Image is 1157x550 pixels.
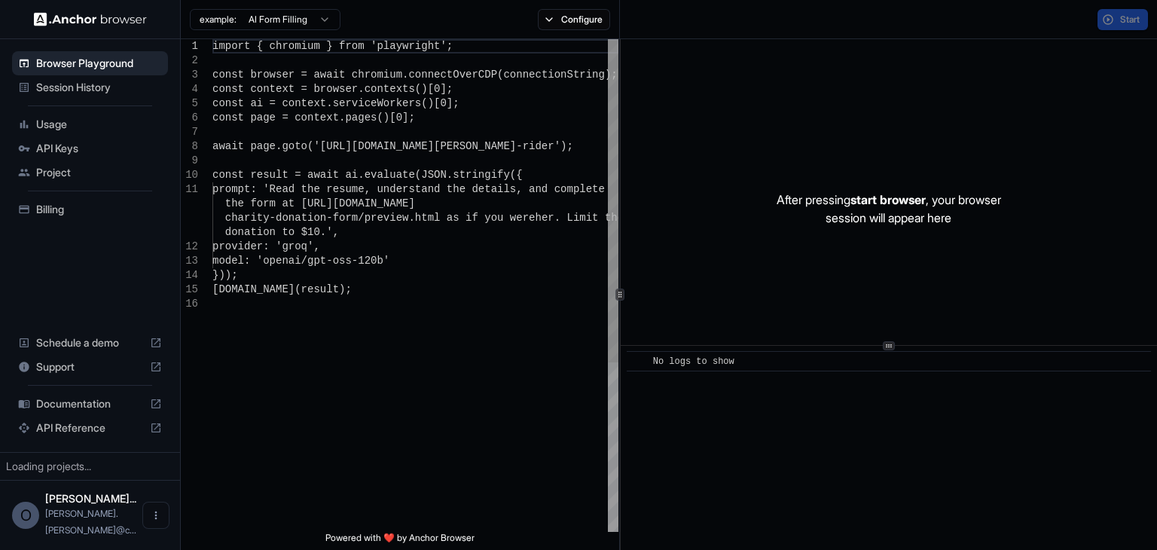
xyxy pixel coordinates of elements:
[36,202,162,217] span: Billing
[181,297,198,311] div: 16
[12,355,168,379] div: Support
[34,12,147,26] img: Anchor Logo
[212,69,529,81] span: const browser = await chromium.connectOverCDP(conn
[181,96,198,111] div: 5
[6,459,174,474] div: Loading projects...
[12,197,168,222] div: Billing
[634,354,642,369] span: ​
[777,191,1001,227] p: After pressing , your browser session will appear here
[653,356,734,367] span: No logs to show
[181,268,198,283] div: 14
[36,420,144,435] span: API Reference
[181,39,198,53] div: 1
[529,69,618,81] span: ectionString);
[36,396,144,411] span: Documentation
[181,254,198,268] div: 13
[181,168,198,182] div: 10
[12,51,168,75] div: Browser Playground
[45,508,136,536] span: omar.bolanos@cariai.com
[36,141,162,156] span: API Keys
[212,83,453,95] span: const context = browser.contexts()[0];
[181,68,198,82] div: 3
[45,492,136,505] span: Omar Fernando Bolaños Delgado
[212,255,389,267] span: model: 'openai/gpt-oss-120b'
[12,112,168,136] div: Usage
[325,532,475,550] span: Powered with ❤️ by Anchor Browser
[181,240,198,254] div: 12
[200,14,237,26] span: example:
[535,212,624,224] span: her. Limit the
[212,269,238,281] span: }));
[181,182,198,197] div: 11
[36,359,144,374] span: Support
[181,53,198,68] div: 2
[12,416,168,440] div: API Reference
[36,117,162,132] span: Usage
[181,283,198,297] div: 15
[36,80,162,95] span: Session History
[12,502,39,529] div: O
[36,56,162,71] span: Browser Playground
[181,139,198,154] div: 8
[212,112,415,124] span: const page = context.pages()[0];
[12,392,168,416] div: Documentation
[12,75,168,99] div: Session History
[181,111,198,125] div: 6
[212,183,516,195] span: prompt: 'Read the resume, understand the details
[212,283,352,295] span: [DOMAIN_NAME](result);
[181,154,198,168] div: 9
[516,183,605,195] span: , and complete
[12,331,168,355] div: Schedule a demo
[142,502,169,529] button: Open menu
[225,212,536,224] span: charity-donation-form/preview.html as if you were
[212,169,523,181] span: const result = await ai.evaluate(JSON.stringify({
[36,335,144,350] span: Schedule a demo
[12,160,168,185] div: Project
[36,165,162,180] span: Project
[181,82,198,96] div: 4
[212,40,453,52] span: import { chromium } from 'playwright';
[516,140,573,152] span: -rider');
[225,197,415,209] span: the form at [URL][DOMAIN_NAME]
[538,9,611,30] button: Configure
[850,192,926,207] span: start browser
[212,97,459,109] span: const ai = context.serviceWorkers()[0];
[225,226,339,238] span: donation to $10.',
[181,125,198,139] div: 7
[12,136,168,160] div: API Keys
[212,240,320,252] span: provider: 'groq',
[212,140,516,152] span: await page.goto('[URL][DOMAIN_NAME][PERSON_NAME]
